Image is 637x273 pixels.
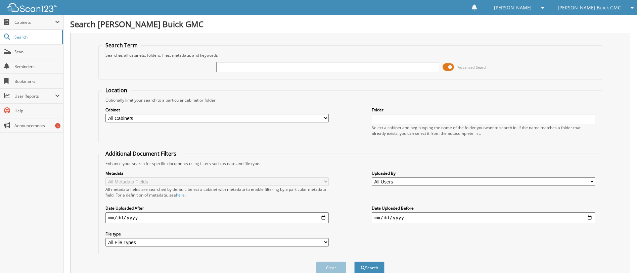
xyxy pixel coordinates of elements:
[14,93,55,99] span: User Reports
[372,212,595,223] input: end
[494,6,532,10] span: [PERSON_NAME]
[372,170,595,176] label: Uploaded By
[105,107,329,113] label: Cabinet
[102,87,131,94] legend: Location
[603,241,637,273] iframe: Chat Widget
[372,125,595,136] div: Select a cabinet and begin typing the name of the folder you want to search in. If the name match...
[372,205,595,211] label: Date Uploaded Before
[102,161,598,166] div: Enhance your search for specific documents using filters such as date and file type.
[14,64,60,69] span: Reminders
[14,78,60,84] span: Bookmarks
[70,18,630,30] h1: Search [PERSON_NAME] Buick GMC
[558,6,621,10] span: [PERSON_NAME] Buick GMC
[14,108,60,114] span: Help
[105,186,329,198] div: All metadata fields are searched by default. Select a cabinet with metadata to enable filtering b...
[14,123,60,128] span: Announcements
[102,42,141,49] legend: Search Term
[102,97,598,103] div: Optionally limit your search to a particular cabinet or folder
[55,123,60,128] div: 6
[458,65,488,70] span: Advanced Search
[105,212,329,223] input: start
[105,170,329,176] label: Metadata
[7,3,57,12] img: scan123-logo-white.svg
[176,192,185,198] a: here
[105,205,329,211] label: Date Uploaded After
[14,49,60,55] span: Scan
[102,52,598,58] div: Searches all cabinets, folders, files, metadata, and keywords
[14,19,55,25] span: Cabinets
[372,107,595,113] label: Folder
[14,34,59,40] span: Search
[105,231,329,237] label: File type
[102,150,180,157] legend: Additional Document Filters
